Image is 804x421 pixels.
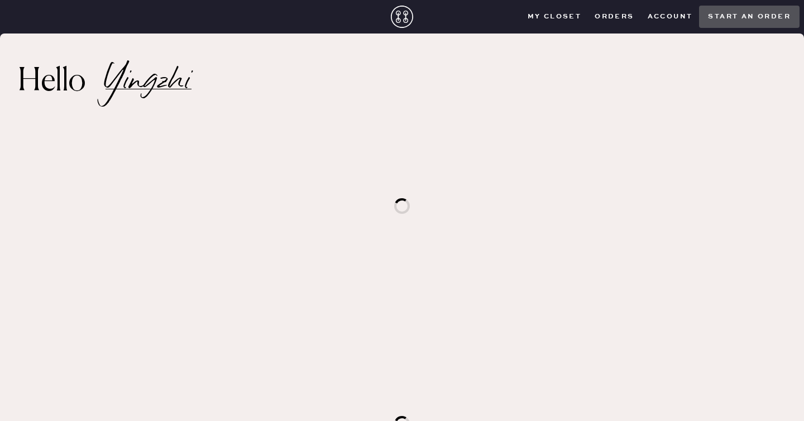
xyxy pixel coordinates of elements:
[641,8,700,25] button: Account
[18,69,106,95] h2: Hello
[106,75,192,89] h2: Yingzhi
[699,6,800,28] button: Start an order
[588,8,640,25] button: Orders
[521,8,588,25] button: My Closet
